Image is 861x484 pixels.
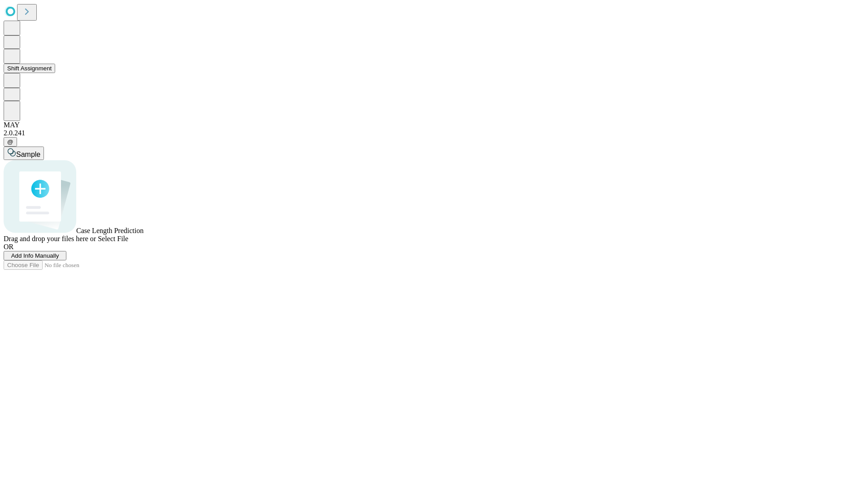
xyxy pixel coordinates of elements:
[4,137,17,147] button: @
[4,147,44,160] button: Sample
[4,64,55,73] button: Shift Assignment
[4,243,13,251] span: OR
[4,251,66,260] button: Add Info Manually
[76,227,143,234] span: Case Length Prediction
[4,129,857,137] div: 2.0.241
[4,235,96,242] span: Drag and drop your files here or
[7,138,13,145] span: @
[16,151,40,158] span: Sample
[4,121,857,129] div: MAY
[98,235,128,242] span: Select File
[11,252,59,259] span: Add Info Manually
